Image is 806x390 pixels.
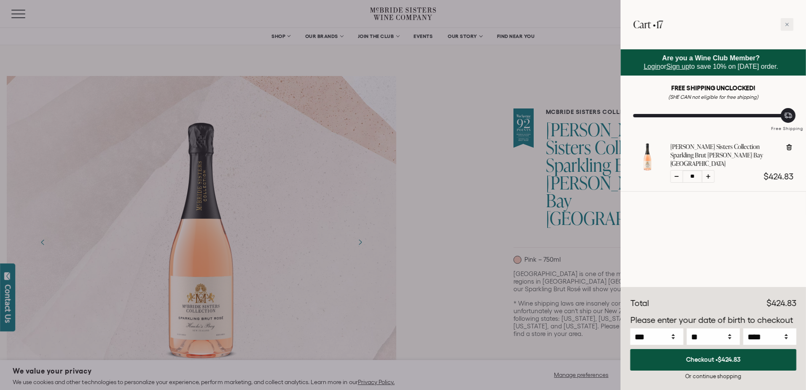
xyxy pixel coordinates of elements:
span: 17 [656,17,663,31]
div: Total [630,297,649,310]
strong: Are you a Wine Club Member? [662,54,760,62]
span: $424.83 [764,172,793,181]
em: (SHE CAN not eligible for free shipping) [668,94,758,100]
span: or to save 10% on [DATE] order. [644,54,778,70]
span: $424.83 [718,356,741,363]
div: Free Shipping [768,117,806,132]
div: Or continue shopping [630,372,796,380]
button: Checkout •$424.83 [630,349,796,371]
strong: FREE SHIPPING UNCLOCKED! [672,84,755,92]
h2: Cart • [633,13,663,36]
span: $424.83 [767,298,796,308]
a: Login [644,63,660,70]
a: McBride Sisters Collection Sparkling Brut Rose Hawke's Bay NV [633,164,662,173]
a: [PERSON_NAME] Sisters Collection Sparkling Brut [PERSON_NAME] Bay [GEOGRAPHIC_DATA] [670,143,779,168]
a: Sign up [666,63,689,70]
p: Please enter your date of birth to checkout [630,314,796,327]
